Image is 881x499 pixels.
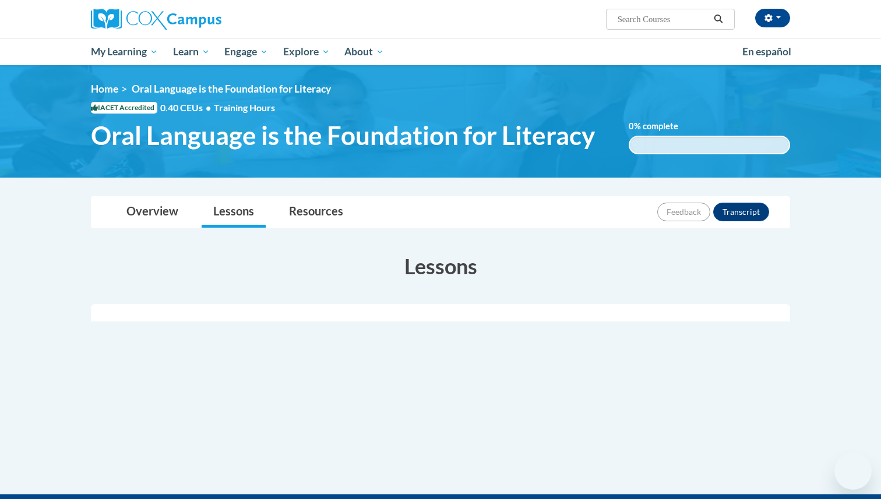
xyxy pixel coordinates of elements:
span: Oral Language is the Foundation for Literacy [132,83,331,95]
button: Transcript [713,203,769,221]
iframe: Button to launch messaging window [834,452,872,490]
button: Search [710,12,727,26]
img: Cox Campus [91,9,221,30]
span: IACET Accredited [91,102,157,114]
a: Engage [217,38,276,65]
span: 0 [629,121,634,131]
a: Cox Campus [91,9,312,30]
span: • [206,102,211,113]
button: Feedback [657,203,710,221]
a: Home [91,83,118,95]
button: Account Settings [755,9,790,27]
div: Main menu [73,38,808,65]
a: My Learning [83,38,165,65]
span: En español [742,45,791,58]
span: Training Hours [214,102,275,113]
a: About [337,38,392,65]
input: Search Courses [616,12,710,26]
a: Learn [165,38,217,65]
span: Engage [224,45,268,59]
h3: Lessons [91,252,790,281]
a: Lessons [202,197,266,228]
a: En español [735,40,799,64]
span: My Learning [91,45,158,59]
span: Learn [173,45,210,59]
span: About [344,45,384,59]
span: Explore [283,45,330,59]
a: Overview [115,197,190,228]
span: Oral Language is the Foundation for Literacy [91,120,595,151]
a: Explore [276,38,337,65]
span: 0.40 CEUs [160,101,214,114]
label: % complete [629,120,696,133]
a: Resources [277,197,355,228]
